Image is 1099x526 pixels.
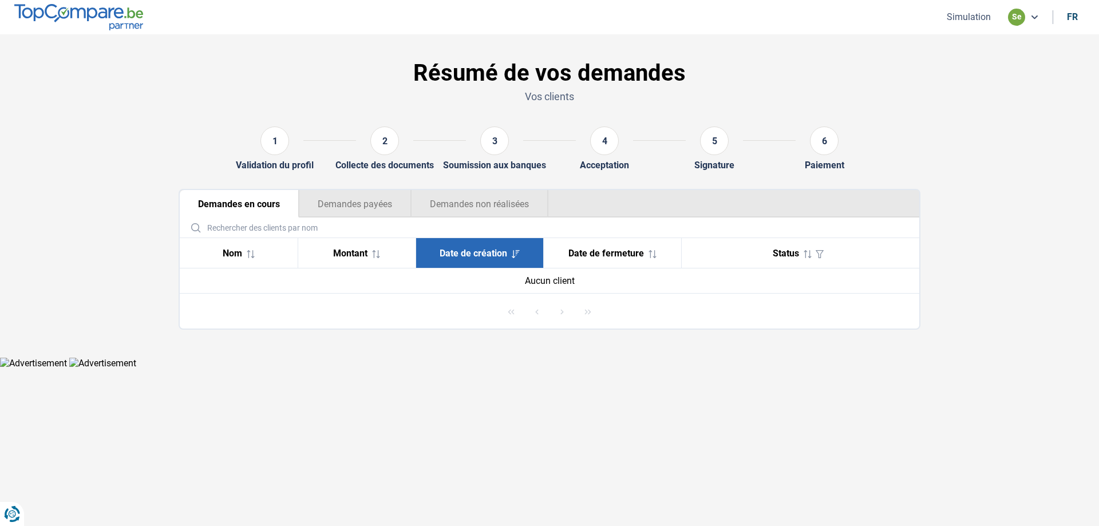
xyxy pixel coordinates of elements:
div: Acceptation [580,160,629,171]
img: TopCompare.be [14,4,143,30]
div: 4 [590,126,619,155]
button: First Page [500,300,523,323]
div: 2 [370,126,399,155]
span: Date de création [440,248,507,259]
button: Last Page [576,300,599,323]
div: 5 [700,126,729,155]
input: Rechercher des clients par nom [184,217,915,238]
span: Status [773,248,799,259]
div: Soumission aux banques [443,160,546,171]
p: Vos clients [179,89,920,104]
span: Date de fermeture [568,248,644,259]
button: Previous Page [525,300,548,323]
button: Demandes payées [299,190,411,217]
div: se [1008,9,1025,26]
h1: Résumé de vos demandes [179,60,920,87]
span: Nom [223,248,242,259]
span: Montant [333,248,367,259]
button: Next Page [551,300,574,323]
div: fr [1067,11,1078,22]
div: 1 [260,126,289,155]
div: Collecte des documents [335,160,434,171]
div: Signature [694,160,734,171]
div: 3 [480,126,509,155]
button: Demandes non réalisées [411,190,548,217]
div: Validation du profil [236,160,314,171]
img: Advertisement [69,358,136,369]
div: Aucun client [189,275,910,286]
div: 6 [810,126,839,155]
button: Demandes en cours [180,190,299,217]
div: Paiement [805,160,844,171]
button: Simulation [943,11,994,23]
